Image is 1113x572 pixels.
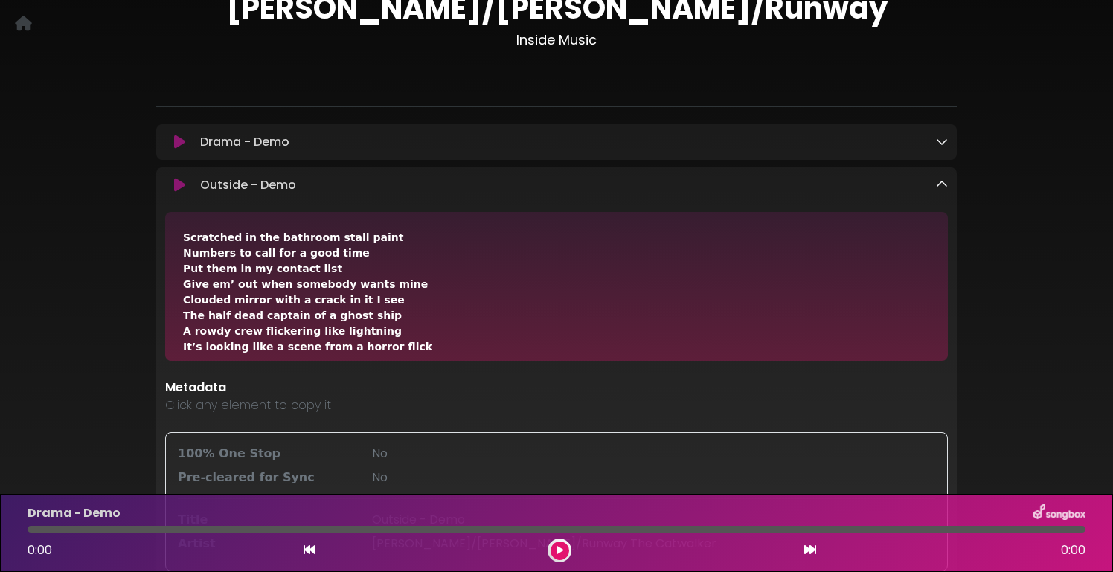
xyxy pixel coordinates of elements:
div: Pre-cleared for Sync [169,469,363,486]
span: 0:00 [1061,542,1085,559]
span: No [372,469,388,486]
span: No [372,445,388,462]
p: Click any element to copy it [165,396,948,414]
img: songbox-logo-white.png [1033,504,1085,523]
div: 100% One Stop [169,445,363,463]
p: Metadata [165,379,948,396]
p: Drama - Demo [200,133,289,151]
h3: Inside Music [156,32,957,48]
p: Drama - Demo [28,504,121,522]
span: 0:00 [28,542,52,559]
p: Outside - Demo [200,176,296,194]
